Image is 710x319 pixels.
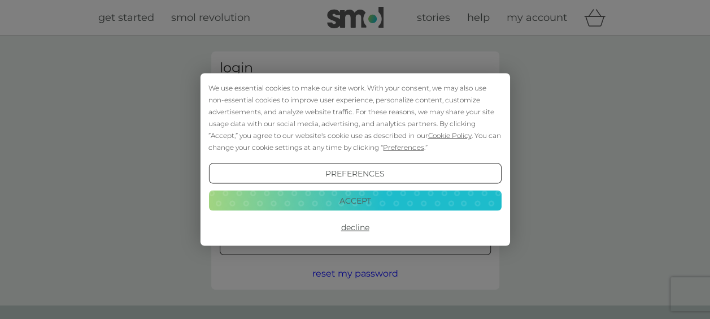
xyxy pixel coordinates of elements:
[200,74,509,246] div: Cookie Consent Prompt
[208,217,501,238] button: Decline
[428,131,471,140] span: Cookie Policy
[208,163,501,184] button: Preferences
[383,143,424,152] span: Preferences
[208,82,501,153] div: We use essential cookies to make our site work. With your consent, we may also use non-essential ...
[208,190,501,210] button: Accept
